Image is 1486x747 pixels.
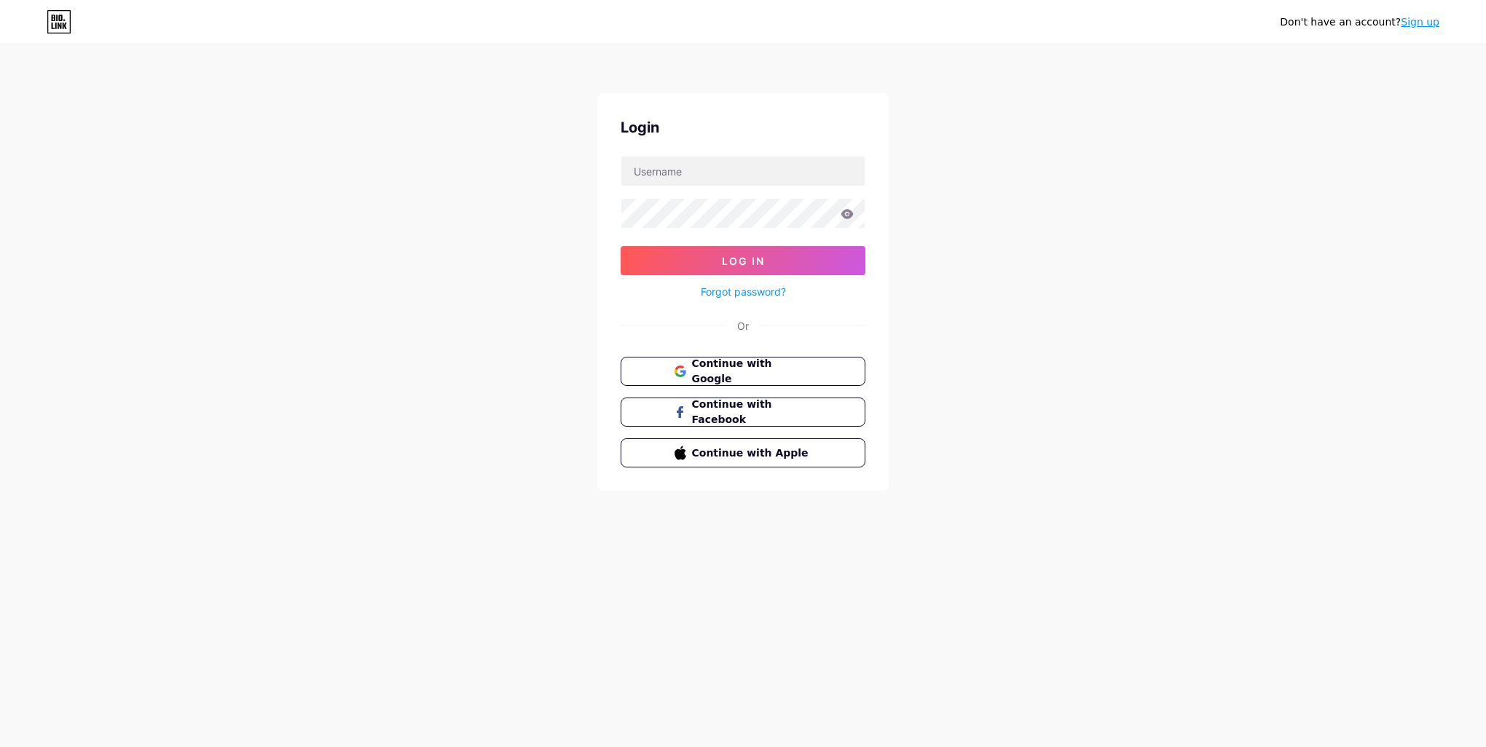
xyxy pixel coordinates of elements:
[692,356,812,387] span: Continue with Google
[1401,16,1439,28] a: Sign up
[1280,15,1439,30] div: Don't have an account?
[621,246,865,275] button: Log In
[722,255,765,267] span: Log In
[692,446,812,461] span: Continue with Apple
[621,398,865,427] button: Continue with Facebook
[737,318,749,333] div: Or
[621,116,865,138] div: Login
[621,438,865,467] button: Continue with Apple
[621,357,865,386] button: Continue with Google
[692,397,812,427] span: Continue with Facebook
[621,157,865,186] input: Username
[701,284,786,299] a: Forgot password?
